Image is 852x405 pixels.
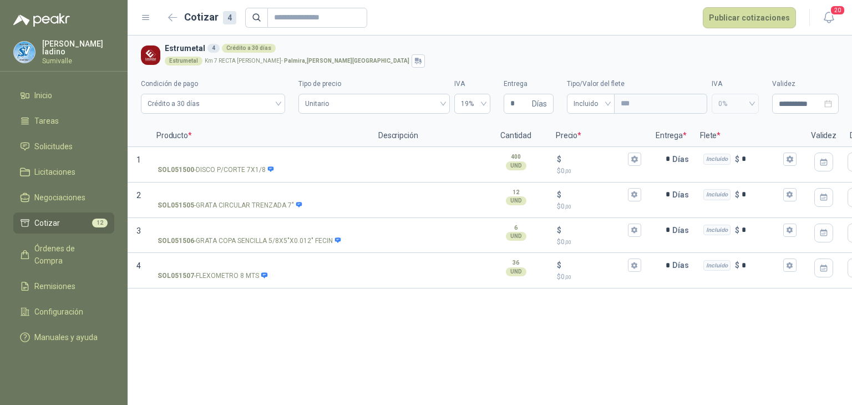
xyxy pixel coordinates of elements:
[207,44,220,53] div: 4
[567,79,707,89] label: Tipo/Valor del flete
[13,136,114,157] a: Solicitudes
[703,154,731,165] div: Incluido
[804,125,843,147] p: Validez
[14,42,35,63] img: Company Logo
[158,191,364,199] input: SOL051505-GRATA CIRCULAR TRENZADA 7"
[628,259,641,272] button: $$0,00
[34,306,83,318] span: Configuración
[672,219,693,241] p: Días
[561,273,571,281] span: 0
[165,42,834,54] h3: Estrumetal
[13,161,114,183] a: Licitaciones
[672,254,693,276] p: Días
[34,191,85,204] span: Negociaciones
[557,201,641,212] p: $
[557,224,561,236] p: $
[549,125,649,147] p: Precio
[532,94,547,113] span: Días
[158,236,342,246] p: - GRATA COPA SENCILLA 5/8X5"X0.012" FECIN
[506,267,526,276] div: UND
[461,95,484,112] span: 19%
[703,260,731,271] div: Incluido
[136,261,141,270] span: 4
[735,189,739,201] p: $
[158,236,194,246] strong: SOL051506
[158,271,194,281] strong: SOL051507
[298,79,450,89] label: Tipo de precio
[136,226,141,235] span: 3
[305,95,443,112] span: Unitario
[158,271,268,281] p: - FLEXOMETRO 8 MTS
[158,200,303,211] p: - GRATA CIRCULAR TRENZADA 7"
[13,301,114,322] a: Configuración
[712,79,759,89] label: IVA
[565,274,571,280] span: ,00
[222,44,276,53] div: Crédito a 30 días
[158,200,194,211] strong: SOL051505
[158,165,194,175] strong: SOL051500
[483,125,549,147] p: Cantidad
[628,224,641,237] button: $$0,00
[693,125,804,147] p: Flete
[13,327,114,348] a: Manuales y ayuda
[513,188,519,197] p: 12
[34,140,73,153] span: Solicitudes
[141,79,285,89] label: Condición de pago
[574,95,608,112] span: Incluido
[34,166,75,178] span: Licitaciones
[136,191,141,200] span: 2
[564,226,626,234] input: $$0,00
[284,58,409,64] strong: Palmira , [PERSON_NAME][GEOGRAPHIC_DATA]
[158,155,364,164] input: SOL051500-DISCO P/CORTE 7X1/8
[184,9,236,25] h2: Cotizar
[830,5,845,16] span: 20
[158,261,364,270] input: SOL051507-FLEXOMETRO 8 MTS
[718,95,752,112] span: 0%
[506,196,526,205] div: UND
[649,125,693,147] p: Entrega
[205,58,409,64] p: Km 7 RECTA [PERSON_NAME] -
[136,155,141,164] span: 1
[42,58,114,64] p: Sumivalle
[783,188,797,201] button: Incluido $
[13,212,114,234] a: Cotizar12
[34,242,104,267] span: Órdenes de Compra
[564,261,626,270] input: $$0,00
[141,45,160,65] img: Company Logo
[13,13,70,27] img: Logo peakr
[42,40,114,55] p: [PERSON_NAME] ladino
[772,79,839,89] label: Validez
[158,165,275,175] p: - DISCO P/CORTE 7X1/8
[34,115,59,127] span: Tareas
[511,153,521,161] p: 400
[506,232,526,241] div: UND
[742,155,781,163] input: Incluido $
[92,219,108,227] span: 12
[783,259,797,272] button: Incluido $
[514,224,518,232] p: 6
[783,153,797,166] button: Incluido $
[513,259,519,267] p: 36
[564,190,626,199] input: $$0,00
[557,259,561,271] p: $
[735,153,739,165] p: $
[34,89,52,102] span: Inicio
[703,7,796,28] button: Publicar cotizaciones
[819,8,839,28] button: 20
[561,238,571,246] span: 0
[735,224,739,236] p: $
[742,190,781,199] input: Incluido $
[565,204,571,210] span: ,00
[565,239,571,245] span: ,00
[557,189,561,201] p: $
[557,153,561,165] p: $
[565,168,571,174] span: ,00
[148,95,278,112] span: Crédito a 30 días
[34,331,98,343] span: Manuales y ayuda
[735,259,739,271] p: $
[628,188,641,201] button: $$0,00
[564,155,626,163] input: $$0,00
[34,280,75,292] span: Remisiones
[742,226,781,234] input: Incluido $
[703,225,731,236] div: Incluido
